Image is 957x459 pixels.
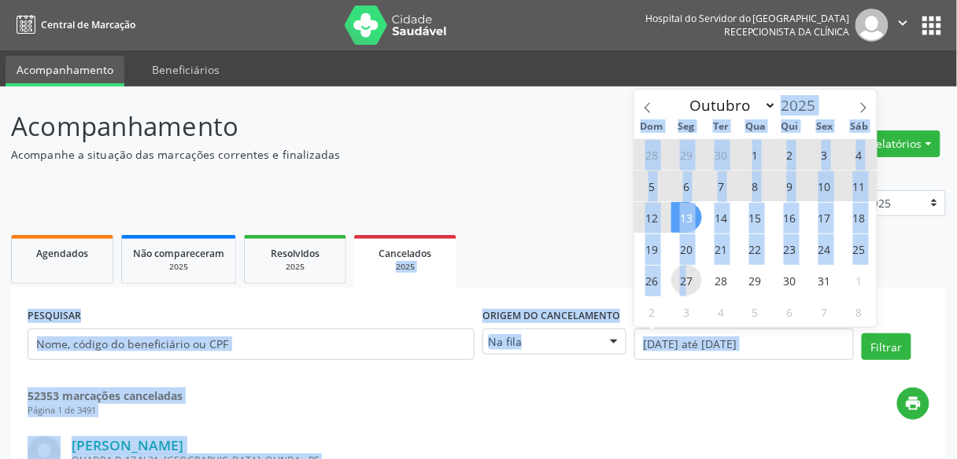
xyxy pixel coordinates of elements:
[365,261,445,273] div: 2025
[271,247,320,260] span: Resolvidos
[637,233,667,264] span: Outubro 19, 2025
[11,107,666,146] p: Acompanhamento
[774,265,805,296] span: Outubro 30, 2025
[637,202,667,233] span: Outubro 12, 2025
[704,122,738,132] span: Ter
[634,329,854,360] input: Selecione um intervalo
[706,171,737,201] span: Outubro 7, 2025
[740,265,770,296] span: Outubro 29, 2025
[133,261,224,273] div: 2025
[41,18,135,31] span: Central de Marcação
[740,202,770,233] span: Outubro 15, 2025
[862,333,911,360] button: Filtrar
[844,171,874,201] span: Outubro 11, 2025
[740,171,770,201] span: Outubro 8, 2025
[634,122,669,132] span: Dom
[482,304,620,329] label: Origem do cancelamento
[671,139,702,170] span: Setembro 29, 2025
[740,233,770,264] span: Outubro 22, 2025
[844,296,874,327] span: Novembro 8, 2025
[637,171,667,201] span: Outubro 5, 2025
[637,296,667,327] span: Novembro 2, 2025
[844,202,874,233] span: Outubro 18, 2025
[860,130,940,157] button: Relatórios
[706,233,737,264] span: Outubro 21, 2025
[6,56,124,86] a: Acompanhamento
[809,265,840,296] span: Outubro 31, 2025
[637,265,667,296] span: Outubro 26, 2025
[133,247,224,260] span: Não compareceram
[773,122,807,132] span: Qui
[706,202,737,233] span: Outubro 14, 2025
[889,9,918,42] button: 
[671,202,702,233] span: Outubro 13, 2025
[844,265,874,296] span: Novembro 1, 2025
[671,296,702,327] span: Novembro 3, 2025
[488,334,594,350] span: Na fila
[671,171,702,201] span: Outubro 6, 2025
[774,202,805,233] span: Outubro 16, 2025
[671,233,702,264] span: Outubro 20, 2025
[809,171,840,201] span: Outubro 10, 2025
[379,247,432,260] span: Cancelados
[682,94,777,116] select: Month
[28,388,183,403] strong: 52353 marcações canceladas
[706,265,737,296] span: Outubro 28, 2025
[738,122,773,132] span: Qua
[897,387,929,420] button: print
[724,25,850,39] span: Recepcionista da clínica
[28,404,183,417] div: Página 1 de 3491
[774,139,805,170] span: Outubro 2, 2025
[774,233,805,264] span: Outubro 23, 2025
[809,139,840,170] span: Outubro 3, 2025
[809,202,840,233] span: Outubro 17, 2025
[256,261,334,273] div: 2025
[28,304,81,329] label: PESQUISAR
[809,296,840,327] span: Novembro 7, 2025
[28,329,475,360] input: Nome, código do beneficiário ou CPF
[740,296,770,327] span: Novembro 5, 2025
[11,12,135,38] a: Central de Marcação
[141,56,231,83] a: Beneficiários
[36,247,88,260] span: Agendados
[905,395,922,412] i: print
[844,139,874,170] span: Outubro 4, 2025
[669,122,704,132] span: Seg
[918,12,946,39] button: apps
[774,296,805,327] span: Novembro 6, 2025
[706,296,737,327] span: Novembro 4, 2025
[671,265,702,296] span: Outubro 27, 2025
[72,436,183,453] a: [PERSON_NAME]
[11,146,666,163] p: Acompanhe a situação das marcações correntes e finalizadas
[895,14,912,31] i: 
[637,139,667,170] span: Setembro 28, 2025
[809,233,840,264] span: Outubro 24, 2025
[842,122,877,132] span: Sáb
[740,139,770,170] span: Outubro 1, 2025
[807,122,842,132] span: Sex
[844,233,874,264] span: Outubro 25, 2025
[774,171,805,201] span: Outubro 9, 2025
[855,9,889,42] img: img
[645,12,850,25] div: Hospital do Servidor do [GEOGRAPHIC_DATA]
[706,139,737,170] span: Setembro 30, 2025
